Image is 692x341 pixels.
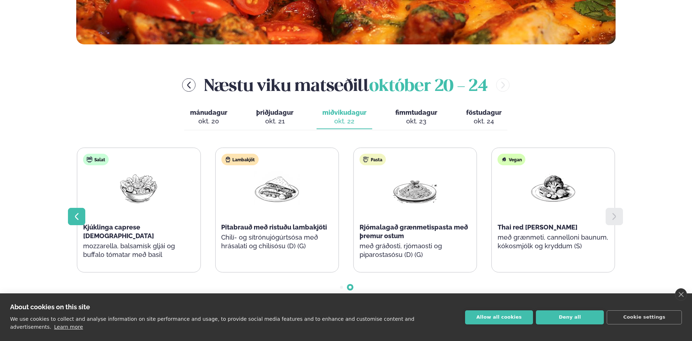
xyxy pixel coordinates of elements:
[501,157,507,162] img: Vegan.svg
[360,242,471,259] p: með gráðosti, rjómaosti og piparostasósu (D) (G)
[498,233,609,250] p: með grænmeti, cannelloni baunum, kókosmjólk og kryddum (S)
[360,223,468,240] span: Rjómalagað grænmetispasta með þremur ostum
[184,105,233,129] button: mánudagur okt. 20
[256,117,293,126] div: okt. 21
[322,109,366,116] span: miðvikudagur
[54,324,83,330] a: Learn more
[256,109,293,116] span: þriðjudagur
[498,223,577,231] span: Thai red [PERSON_NAME]
[83,223,154,240] span: Kjúklinga caprese [DEMOGRAPHIC_DATA]
[83,154,109,165] div: Salat
[322,117,366,126] div: okt. 22
[317,105,372,129] button: miðvikudagur okt. 22
[250,105,299,129] button: þriðjudagur okt. 21
[496,78,510,92] button: menu-btn-right
[221,154,258,165] div: Lambakjöt
[87,157,93,162] img: salad.svg
[675,288,687,301] a: close
[83,242,194,259] p: mozzarella, balsamísk gljái og buffalo tómatar með basil
[221,223,327,231] span: Pitabrauð með ristuðu lambakjöti
[10,316,414,330] p: We use cookies to collect and analyse information on site performance and usage, to provide socia...
[465,310,533,324] button: Allow all cookies
[466,117,502,126] div: okt. 24
[466,109,502,116] span: föstudagur
[607,310,682,324] button: Cookie settings
[363,157,369,162] img: pasta.svg
[392,171,438,205] img: Spagetti.png
[204,73,487,97] h2: Næstu viku matseðill
[536,310,604,324] button: Deny all
[221,233,332,250] p: Chilí- og sítrónujógúrtsósa með hrásalati og chilísósu (D) (G)
[10,303,90,311] strong: About cookies on this site
[395,117,437,126] div: okt. 23
[369,79,487,95] span: október 20 - 24
[360,154,386,165] div: Pasta
[390,105,443,129] button: fimmtudagur okt. 23
[225,157,231,162] img: Lamb.svg
[254,171,300,205] img: Quesadilla.png
[182,78,195,92] button: menu-btn-left
[530,171,576,205] img: Vegan.png
[460,105,507,129] button: föstudagur okt. 24
[498,154,525,165] div: Vegan
[190,109,227,116] span: mánudagur
[395,109,437,116] span: fimmtudagur
[340,286,343,289] span: Go to slide 1
[116,171,162,205] img: Salad.png
[190,117,227,126] div: okt. 20
[349,286,352,289] span: Go to slide 2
